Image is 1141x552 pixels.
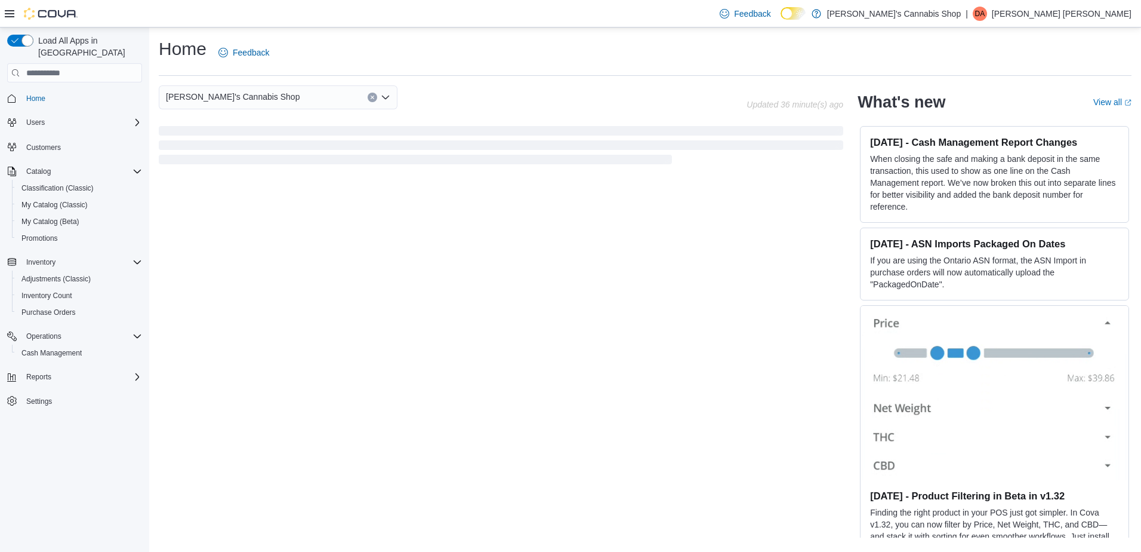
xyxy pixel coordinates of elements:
p: When closing the safe and making a bank deposit in the same transaction, this used to show as one... [870,153,1119,213]
button: Customers [2,138,147,155]
span: Operations [21,329,142,344]
button: Operations [21,329,66,344]
a: Promotions [17,231,63,246]
span: Operations [26,332,61,341]
span: Cash Management [21,348,82,358]
input: Dark Mode [781,7,806,20]
span: Adjustments (Classic) [17,272,142,286]
button: Inventory [21,255,60,269]
button: Clear input [368,93,377,102]
button: Home [2,90,147,107]
a: Customers [21,140,66,155]
button: Users [2,114,147,131]
span: Cash Management [17,346,142,360]
span: DA [975,7,985,21]
span: Customers [26,143,61,152]
p: If you are using the Ontario ASN format, the ASN Import in purchase orders will now automatically... [870,254,1119,290]
a: My Catalog (Beta) [17,214,84,229]
a: Feedback [715,2,775,26]
h3: [DATE] - Cash Management Report Changes [870,136,1119,148]
button: Cash Management [12,345,147,361]
a: Cash Management [17,346,87,360]
span: Settings [26,397,52,406]
span: My Catalog (Beta) [21,217,79,226]
a: Inventory Count [17,289,77,303]
span: Inventory Count [21,291,72,300]
span: Inventory [21,255,142,269]
a: Settings [21,394,57,409]
button: My Catalog (Beta) [12,213,147,230]
a: My Catalog (Classic) [17,198,92,212]
h1: Home [159,37,206,61]
span: Catalog [26,167,51,176]
a: Purchase Orders [17,305,81,320]
p: [PERSON_NAME]'s Cannabis Shop [827,7,961,21]
span: Feedback [233,47,269,59]
span: Users [26,118,45,127]
span: Reports [21,370,142,384]
span: Promotions [21,234,58,243]
button: My Catalog (Classic) [12,197,147,213]
span: My Catalog (Beta) [17,214,142,229]
button: Classification (Classic) [12,180,147,197]
span: Customers [21,139,142,154]
a: Feedback [214,41,274,65]
button: Promotions [12,230,147,247]
span: Promotions [17,231,142,246]
p: Updated 36 minute(s) ago [747,100,843,109]
span: Loading [159,128,843,167]
h2: What's new [858,93,945,112]
button: Inventory [2,254,147,271]
button: Purchase Orders [12,304,147,321]
button: Catalog [2,163,147,180]
span: My Catalog (Classic) [21,200,88,210]
span: Home [26,94,45,103]
div: Dylan Ann McKinney [973,7,987,21]
span: Purchase Orders [21,308,76,317]
span: Reports [26,372,51,382]
button: Adjustments (Classic) [12,271,147,287]
span: Purchase Orders [17,305,142,320]
a: Adjustments (Classic) [17,272,95,286]
p: [PERSON_NAME] [PERSON_NAME] [992,7,1131,21]
span: Classification (Classic) [17,181,142,195]
button: Settings [2,392,147,410]
nav: Complex example [7,85,142,441]
span: Feedback [734,8,770,20]
svg: External link [1124,99,1131,106]
p: | [966,7,968,21]
span: Adjustments (Classic) [21,274,91,284]
span: [PERSON_NAME]'s Cannabis Shop [166,90,300,104]
span: Classification (Classic) [21,183,94,193]
button: Users [21,115,50,130]
button: Inventory Count [12,287,147,304]
span: Users [21,115,142,130]
h3: [DATE] - Product Filtering in Beta in v1.32 [870,490,1119,502]
button: Reports [21,370,56,384]
button: Catalog [21,164,55,179]
a: Home [21,91,50,106]
h3: [DATE] - ASN Imports Packaged On Dates [870,238,1119,250]
span: Settings [21,394,142,409]
button: Reports [2,369,147,385]
span: Inventory Count [17,289,142,303]
a: View allExternal link [1093,97,1131,107]
span: Inventory [26,257,55,267]
button: Open list of options [381,93,390,102]
img: Cova [24,8,78,20]
span: My Catalog (Classic) [17,198,142,212]
a: Classification (Classic) [17,181,98,195]
span: Load All Apps in [GEOGRAPHIC_DATA] [33,35,142,59]
span: Home [21,91,142,106]
span: Catalog [21,164,142,179]
button: Operations [2,328,147,345]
